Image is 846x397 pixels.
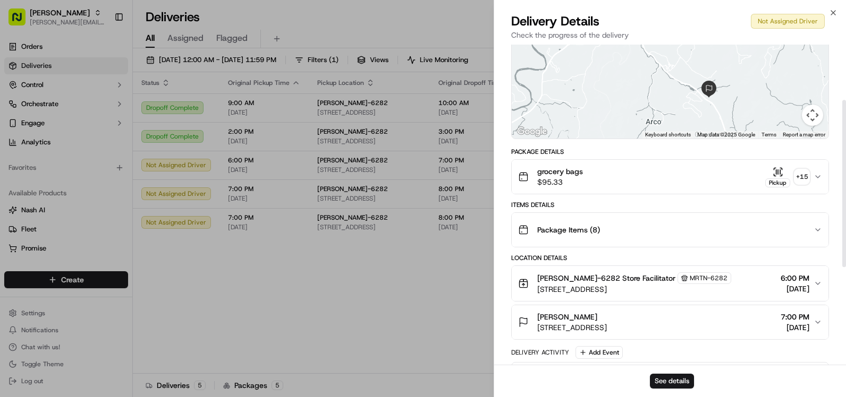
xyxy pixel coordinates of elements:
[165,136,193,149] button: See all
[35,165,57,173] span: [DATE]
[511,254,829,262] div: Location Details
[576,346,623,359] button: Add Event
[11,210,19,218] div: 📗
[765,167,790,187] button: Pickup
[48,112,146,120] div: We're available if you need us!
[511,148,829,156] div: Package Details
[512,160,828,194] button: grocery bags$95.33Pickup+15
[511,201,829,209] div: Items Details
[21,209,81,219] span: Knowledge Base
[86,204,175,223] a: 💻API Documentation
[6,204,86,223] a: 📗Knowledge Base
[75,234,129,243] a: Powered byPylon
[181,105,193,117] button: Start new chat
[762,132,776,137] a: Terms (opens in new tab)
[511,13,599,30] span: Delivery Details
[537,312,597,322] span: [PERSON_NAME]
[11,101,30,120] img: 1736555255976-a54dd68f-1ca7-489b-9aae-adbdc363a1c4
[512,305,828,339] button: [PERSON_NAME][STREET_ADDRESS]7:00 PM[DATE]
[781,312,809,322] span: 7:00 PM
[512,213,828,247] button: Package Items (8)
[794,169,809,184] div: + 15
[650,374,694,389] button: See details
[511,348,569,357] div: Delivery Activity
[537,166,583,177] span: grocery bags
[781,322,809,333] span: [DATE]
[697,132,755,137] span: Map data ©2025 Google
[690,274,727,282] span: MRTN-6282
[511,30,829,40] p: Check the progress of the delivery
[100,209,171,219] span: API Documentation
[11,138,71,146] div: Past conversations
[537,177,583,187] span: $95.33
[11,11,32,32] img: Nash
[645,131,691,139] button: Keyboard shortcuts
[781,273,809,283] span: 6:00 PM
[765,178,790,187] div: Pickup
[514,125,549,139] a: Open this area in Google Maps (opens a new window)
[802,105,823,126] button: Map camera controls
[48,101,174,112] div: Start new chat
[90,210,98,218] div: 💻
[514,125,549,139] img: Google
[537,322,607,333] span: [STREET_ADDRESS]
[783,132,825,137] a: Report a map error
[781,283,809,294] span: [DATE]
[512,266,828,301] button: [PERSON_NAME]-6282 Store FacilitatorMRTN-6282[STREET_ADDRESS]6:00 PM[DATE]
[28,68,191,80] input: Got a question? Start typing here...
[765,167,809,187] button: Pickup+15
[537,225,600,235] span: Package Items ( 8 )
[537,273,675,283] span: [PERSON_NAME]-6282 Store Facilitator
[537,284,731,295] span: [STREET_ADDRESS]
[106,235,129,243] span: Pylon
[11,42,193,59] p: Welcome 👋
[22,101,41,120] img: 8571987876998_91fb9ceb93ad5c398215_72.jpg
